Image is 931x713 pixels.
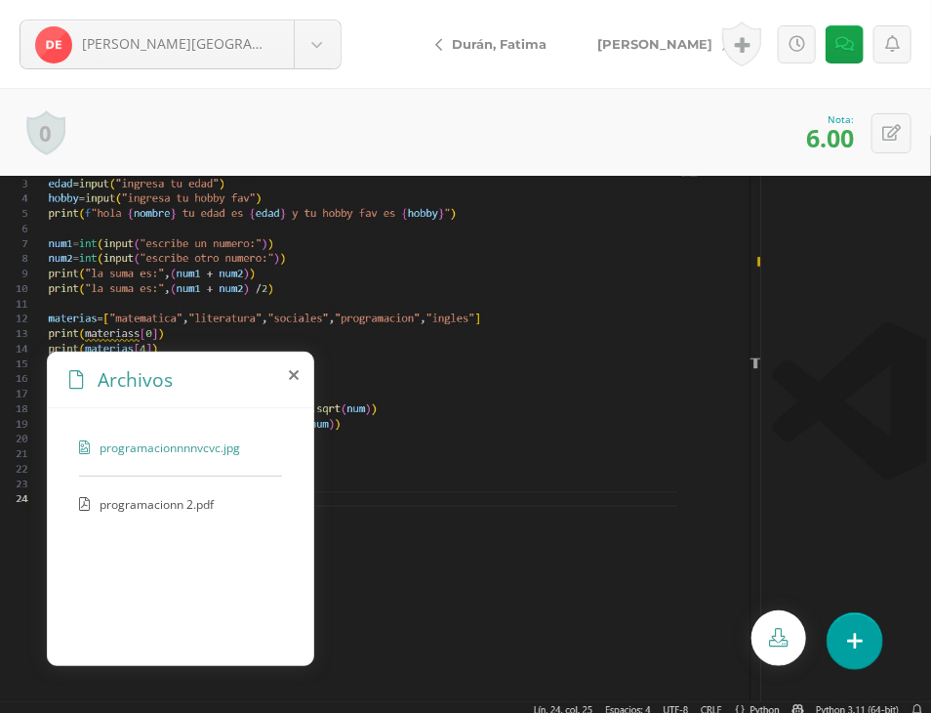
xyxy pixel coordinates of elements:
span: programacionnnnvcvc.jpg [100,440,260,456]
i: close [289,367,299,383]
a: 0 [26,110,65,155]
img: e69761d4c2cf1c087c30eeee53d930f1.png [35,26,72,63]
span: [PERSON_NAME][GEOGRAPHIC_DATA] [82,34,328,53]
a: [PERSON_NAME][GEOGRAPHIC_DATA] [20,21,341,68]
span: 6.00 [806,121,854,154]
a: Durán, Fatima [420,21,572,67]
span: programacionn 2.pdf [100,496,260,513]
div: Nota: [806,112,854,126]
span: [PERSON_NAME] [597,36,712,52]
a: [PERSON_NAME] [572,21,745,67]
span: Archivos [98,366,173,393]
span: Durán, Fatima [452,36,546,52]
